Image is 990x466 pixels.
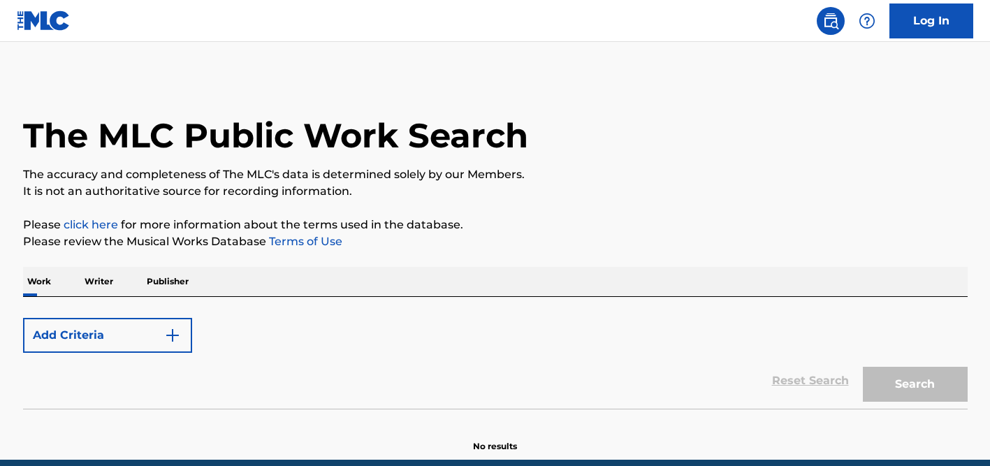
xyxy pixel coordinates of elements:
div: Help [853,7,881,35]
h1: The MLC Public Work Search [23,115,528,156]
p: It is not an authoritative source for recording information. [23,183,968,200]
img: MLC Logo [17,10,71,31]
button: Add Criteria [23,318,192,353]
p: Writer [80,267,117,296]
a: click here [64,218,118,231]
a: Log In [889,3,973,38]
a: Public Search [817,7,845,35]
p: Please review the Musical Works Database [23,233,968,250]
p: Please for more information about the terms used in the database. [23,217,968,233]
img: 9d2ae6d4665cec9f34b9.svg [164,327,181,344]
p: Work [23,267,55,296]
form: Search Form [23,311,968,409]
p: Publisher [143,267,193,296]
iframe: Chat Widget [920,399,990,466]
p: The accuracy and completeness of The MLC's data is determined solely by our Members. [23,166,968,183]
img: help [859,13,875,29]
a: Terms of Use [266,235,342,248]
p: No results [473,423,517,453]
img: search [822,13,839,29]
